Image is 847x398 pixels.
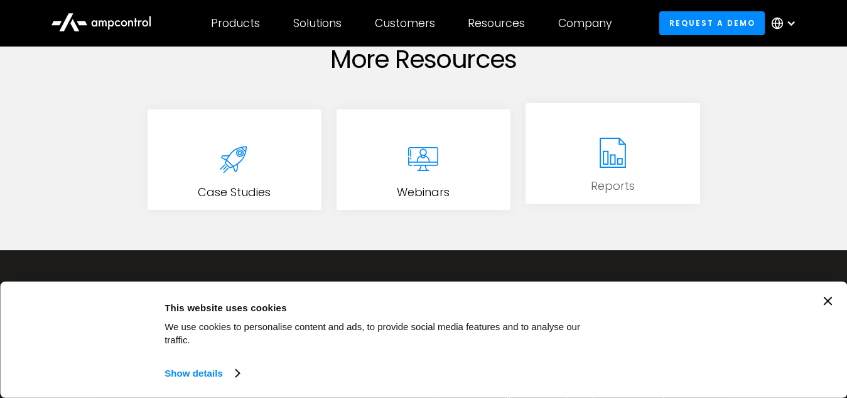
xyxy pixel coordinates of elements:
[165,321,580,345] span: We use cookies to personalise content and ads, to provide social media features and to analyse ou...
[293,16,342,30] div: Solutions
[375,16,435,30] div: Customers
[165,300,606,315] div: This website uses cookies
[558,16,612,30] div: Company
[468,16,525,30] div: Resources
[620,297,800,333] button: Okay
[397,184,450,200] div: Webinars
[591,178,635,194] div: Reports
[823,297,832,306] button: Close banner
[148,109,321,210] a: Case Studies
[659,11,765,35] a: Request a demo
[337,109,510,210] a: Webinars
[211,16,260,30] div: Products
[165,364,239,383] a: Show details
[198,184,271,200] div: Case Studies
[330,44,517,74] h3: More Resources
[526,103,699,204] a: Reports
